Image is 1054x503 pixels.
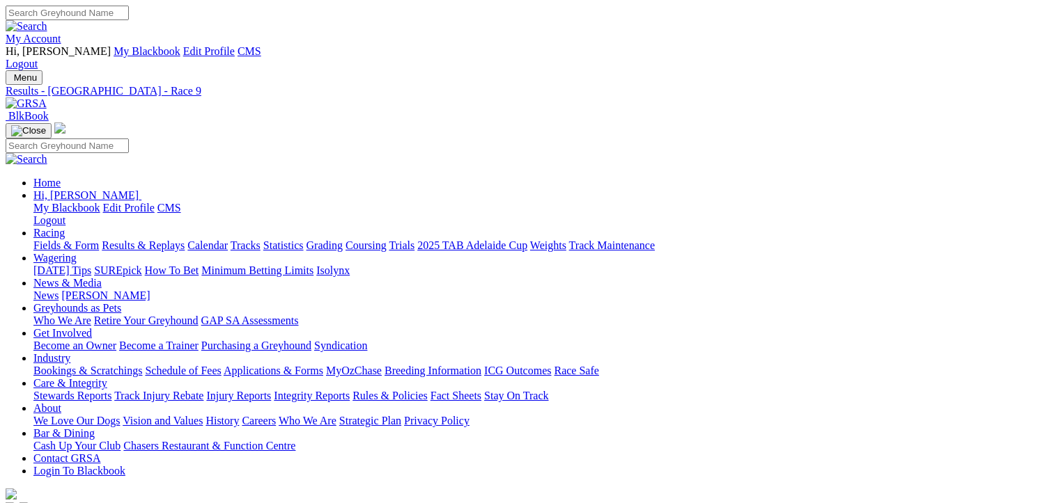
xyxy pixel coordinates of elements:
a: Greyhounds as Pets [33,302,121,314]
div: Care & Integrity [33,390,1048,402]
a: Careers [242,415,276,426]
span: BlkBook [8,110,49,122]
a: GAP SA Assessments [201,314,299,326]
a: Chasers Restaurant & Function Centre [123,440,295,452]
a: My Blackbook [33,202,100,214]
a: Get Involved [33,327,92,339]
a: Grading [307,239,343,251]
a: SUREpick [94,264,141,276]
a: Calendar [187,239,228,251]
a: Bookings & Scratchings [33,365,142,376]
a: Cash Up Your Club [33,440,121,452]
a: Privacy Policy [404,415,470,426]
a: Breeding Information [385,365,481,376]
div: Wagering [33,264,1048,277]
a: ICG Outcomes [484,365,551,376]
a: Isolynx [316,264,350,276]
a: History [206,415,239,426]
a: Track Injury Rebate [114,390,203,401]
a: Applications & Forms [224,365,323,376]
a: Logout [6,58,38,70]
a: Statistics [263,239,304,251]
img: Search [6,153,47,166]
a: Who We Are [33,314,91,326]
a: Edit Profile [103,202,155,214]
a: Tracks [231,239,261,251]
a: About [33,402,61,414]
a: Hi, [PERSON_NAME] [33,189,141,201]
a: Edit Profile [183,45,235,57]
a: CMS [157,202,181,214]
div: Industry [33,365,1048,377]
a: Wagering [33,252,77,264]
div: Racing [33,239,1048,252]
a: My Blackbook [114,45,180,57]
a: Coursing [346,239,387,251]
div: News & Media [33,289,1048,302]
a: Schedule of Fees [145,365,221,376]
div: Greyhounds as Pets [33,314,1048,327]
a: Fact Sheets [431,390,481,401]
a: Fields & Form [33,239,99,251]
a: [DATE] Tips [33,264,91,276]
a: News [33,289,59,301]
a: Weights [530,239,566,251]
button: Toggle navigation [6,123,52,138]
a: Who We Are [279,415,336,426]
img: logo-grsa-white.png [54,122,65,134]
span: Hi, [PERSON_NAME] [33,189,139,201]
a: Industry [33,352,70,364]
a: How To Bet [145,264,199,276]
input: Search [6,6,129,20]
a: Results & Replays [102,239,185,251]
a: News & Media [33,277,102,289]
a: We Love Our Dogs [33,415,120,426]
div: Hi, [PERSON_NAME] [33,202,1048,227]
a: My Account [6,33,61,45]
a: Injury Reports [206,390,271,401]
img: GRSA [6,97,47,110]
a: Bar & Dining [33,427,95,439]
a: MyOzChase [326,365,382,376]
div: Bar & Dining [33,440,1048,452]
a: Stewards Reports [33,390,111,401]
a: Track Maintenance [569,239,655,251]
a: Minimum Betting Limits [201,264,313,276]
a: Login To Blackbook [33,465,125,477]
a: Results - [GEOGRAPHIC_DATA] - Race 9 [6,85,1048,97]
a: 2025 TAB Adelaide Cup [417,239,527,251]
span: Menu [14,72,37,83]
a: Strategic Plan [339,415,401,426]
button: Toggle navigation [6,70,42,85]
a: Integrity Reports [274,390,350,401]
img: Close [11,125,46,136]
a: Syndication [314,340,367,351]
a: Racing [33,227,65,239]
a: CMS [238,45,261,57]
img: logo-grsa-white.png [6,488,17,500]
a: Trials [389,239,414,251]
a: BlkBook [6,110,49,122]
a: Race Safe [554,365,598,376]
div: Get Involved [33,340,1048,352]
a: Care & Integrity [33,377,107,389]
a: Become a Trainer [119,340,199,351]
a: Rules & Policies [352,390,428,401]
a: Become an Owner [33,340,116,351]
a: Contact GRSA [33,452,100,464]
a: Home [33,177,61,189]
div: About [33,415,1048,427]
a: Stay On Track [484,390,548,401]
img: Search [6,20,47,33]
a: Logout [33,214,65,226]
span: Hi, [PERSON_NAME] [6,45,111,57]
input: Search [6,138,129,153]
a: [PERSON_NAME] [61,289,150,301]
a: Vision and Values [123,415,203,426]
div: My Account [6,45,1048,70]
a: Retire Your Greyhound [94,314,199,326]
a: Purchasing a Greyhound [201,340,311,351]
